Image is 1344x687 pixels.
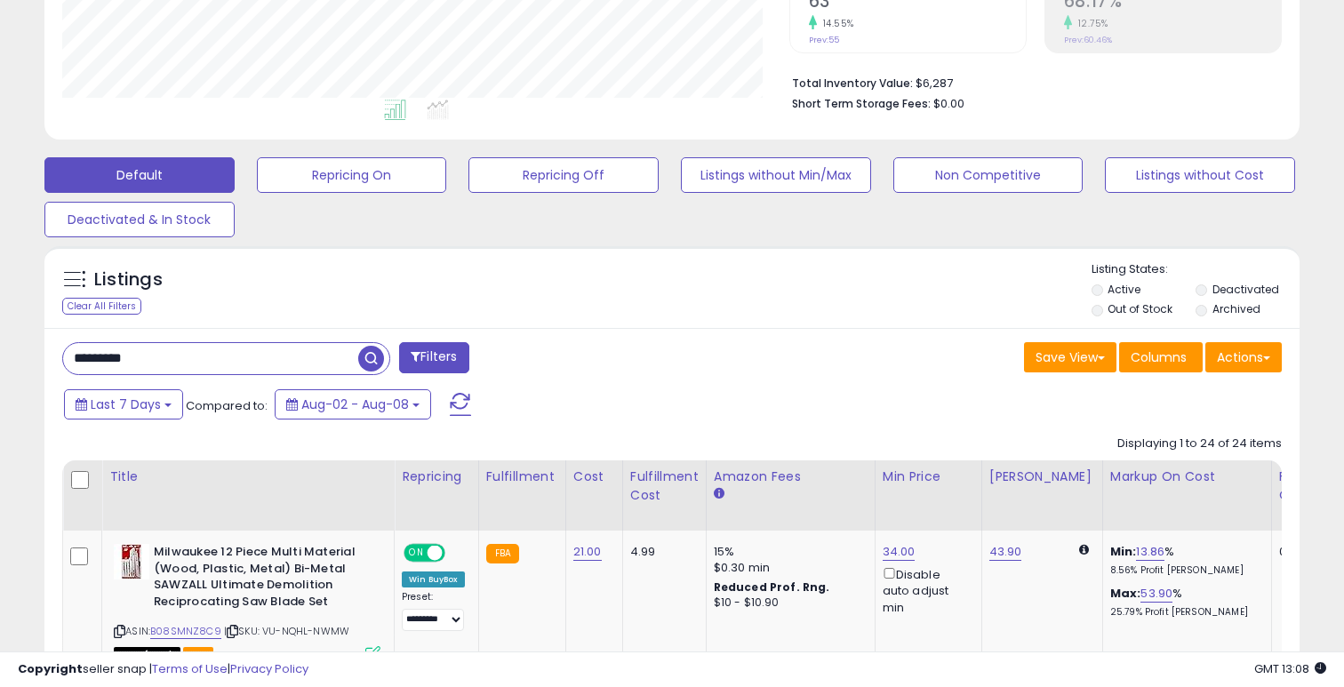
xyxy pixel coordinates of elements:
div: Fulfillable Quantity [1279,467,1340,505]
b: Reduced Prof. Rng. [714,579,830,595]
span: | SKU: VU-NQHL-NWMW [224,624,349,638]
button: Default [44,157,235,193]
label: Out of Stock [1108,301,1172,316]
b: Short Term Storage Fees: [792,96,931,111]
button: Non Competitive [893,157,1084,193]
button: Columns [1119,342,1203,372]
li: $6,287 [792,71,1268,92]
div: Win BuyBox [402,571,465,587]
small: Amazon Fees. [714,486,724,502]
p: 8.56% Profit [PERSON_NAME] [1110,564,1258,577]
b: Max: [1110,585,1141,602]
b: Total Inventory Value: [792,76,913,91]
a: 34.00 [883,543,916,561]
div: Title [109,467,387,486]
div: $0.30 min [714,560,861,576]
div: Fulfillment Cost [630,467,699,505]
h5: Listings [94,268,163,292]
span: Last 7 Days [91,395,161,413]
a: Terms of Use [152,660,228,677]
button: Listings without Min/Max [681,157,871,193]
div: Clear All Filters [62,298,141,315]
label: Archived [1212,301,1260,316]
div: Cost [573,467,615,486]
button: Repricing On [257,157,447,193]
label: Active [1108,282,1140,297]
button: Save View [1024,342,1116,372]
span: Compared to: [186,397,268,414]
a: Privacy Policy [230,660,308,677]
b: Min: [1110,543,1137,560]
div: Displaying 1 to 24 of 24 items [1117,435,1282,452]
span: 2025-08-16 13:08 GMT [1254,660,1326,677]
div: Fulfillment [486,467,558,486]
span: Columns [1131,348,1187,366]
button: Listings without Cost [1105,157,1295,193]
button: Filters [399,342,468,373]
button: Last 7 Days [64,389,183,419]
div: [PERSON_NAME] [989,467,1095,486]
div: Disable auto adjust min [883,564,968,616]
small: Prev: 60.46% [1064,35,1112,45]
small: FBA [486,544,519,563]
span: Aug-02 - Aug-08 [301,395,409,413]
a: 53.90 [1140,585,1172,603]
div: $10 - $10.90 [714,595,861,611]
a: 43.90 [989,543,1022,561]
div: Repricing [402,467,471,486]
div: % [1110,586,1258,619]
p: Listing States: [1092,261,1300,278]
div: 0 [1279,544,1334,560]
button: Aug-02 - Aug-08 [275,389,431,419]
p: 25.79% Profit [PERSON_NAME] [1110,606,1258,619]
div: Preset: [402,591,465,631]
a: 13.86 [1136,543,1164,561]
div: Markup on Cost [1110,467,1264,486]
a: B08SMNZ8C9 [150,624,221,639]
span: $0.00 [933,95,964,112]
div: % [1110,544,1258,577]
button: Deactivated & In Stock [44,202,235,237]
span: ON [405,546,428,561]
label: Deactivated [1212,282,1279,297]
b: Milwaukee 12 Piece Multi Material (Wood, Plastic, Metal) Bi-Metal SAWZALL Ultimate Demolition Rec... [154,544,370,614]
div: seller snap | | [18,661,308,678]
small: 14.55% [817,17,854,30]
div: Min Price [883,467,974,486]
button: Repricing Off [468,157,659,193]
button: Actions [1205,342,1282,372]
a: 21.00 [573,543,602,561]
small: Prev: 55 [809,35,839,45]
span: OFF [443,546,471,561]
th: The percentage added to the cost of goods (COGS) that forms the calculator for Min & Max prices. [1102,460,1271,531]
div: 4.99 [630,544,692,560]
small: 12.75% [1072,17,1108,30]
strong: Copyright [18,660,83,677]
div: 15% [714,544,861,560]
div: Amazon Fees [714,467,868,486]
img: 510uuOae3rL._SL40_.jpg [114,544,149,579]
